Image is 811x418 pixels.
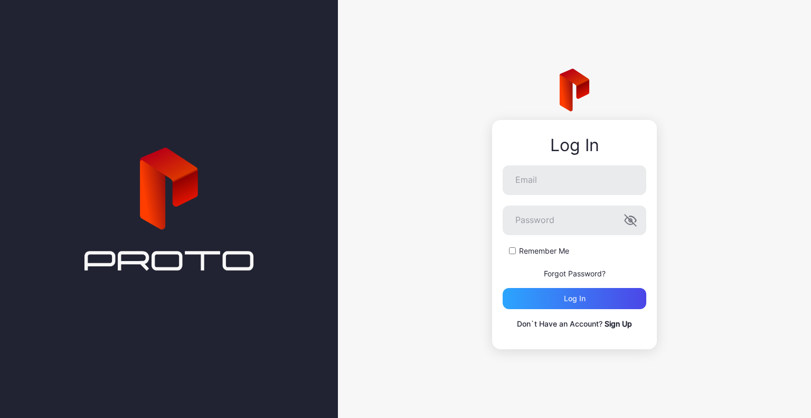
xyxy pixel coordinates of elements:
div: Log In [503,136,646,155]
label: Remember Me [519,246,569,256]
input: Email [503,165,646,195]
p: Don`t Have an Account? [503,318,646,330]
input: Password [503,206,646,235]
div: Log in [564,294,586,303]
a: Sign Up [605,319,632,328]
button: Password [624,214,637,227]
button: Log in [503,288,646,309]
a: Forgot Password? [544,269,606,278]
